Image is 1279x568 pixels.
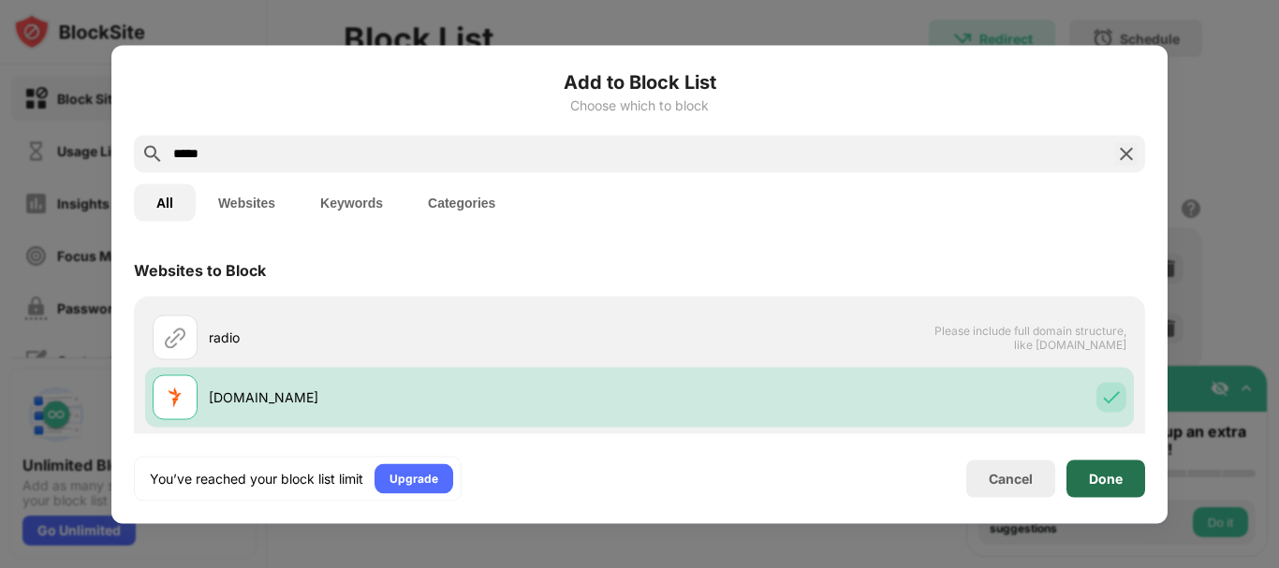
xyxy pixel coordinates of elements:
div: Choose which to block [134,97,1145,112]
div: Done [1089,471,1123,486]
button: All [134,183,196,221]
div: [DOMAIN_NAME] [209,387,639,407]
span: Please include full domain structure, like [DOMAIN_NAME] [934,323,1126,351]
div: Upgrade [390,469,438,488]
div: Websites to Block [134,260,266,279]
button: Categories [405,183,518,221]
div: Cancel [989,471,1033,487]
h6: Add to Block List [134,67,1145,95]
div: You’ve reached your block list limit [150,469,363,488]
img: url.svg [164,326,186,348]
button: Keywords [298,183,405,221]
img: favicons [164,386,186,408]
img: search-close [1115,142,1138,165]
img: search.svg [141,142,164,165]
div: radio [209,328,639,347]
button: Websites [196,183,298,221]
